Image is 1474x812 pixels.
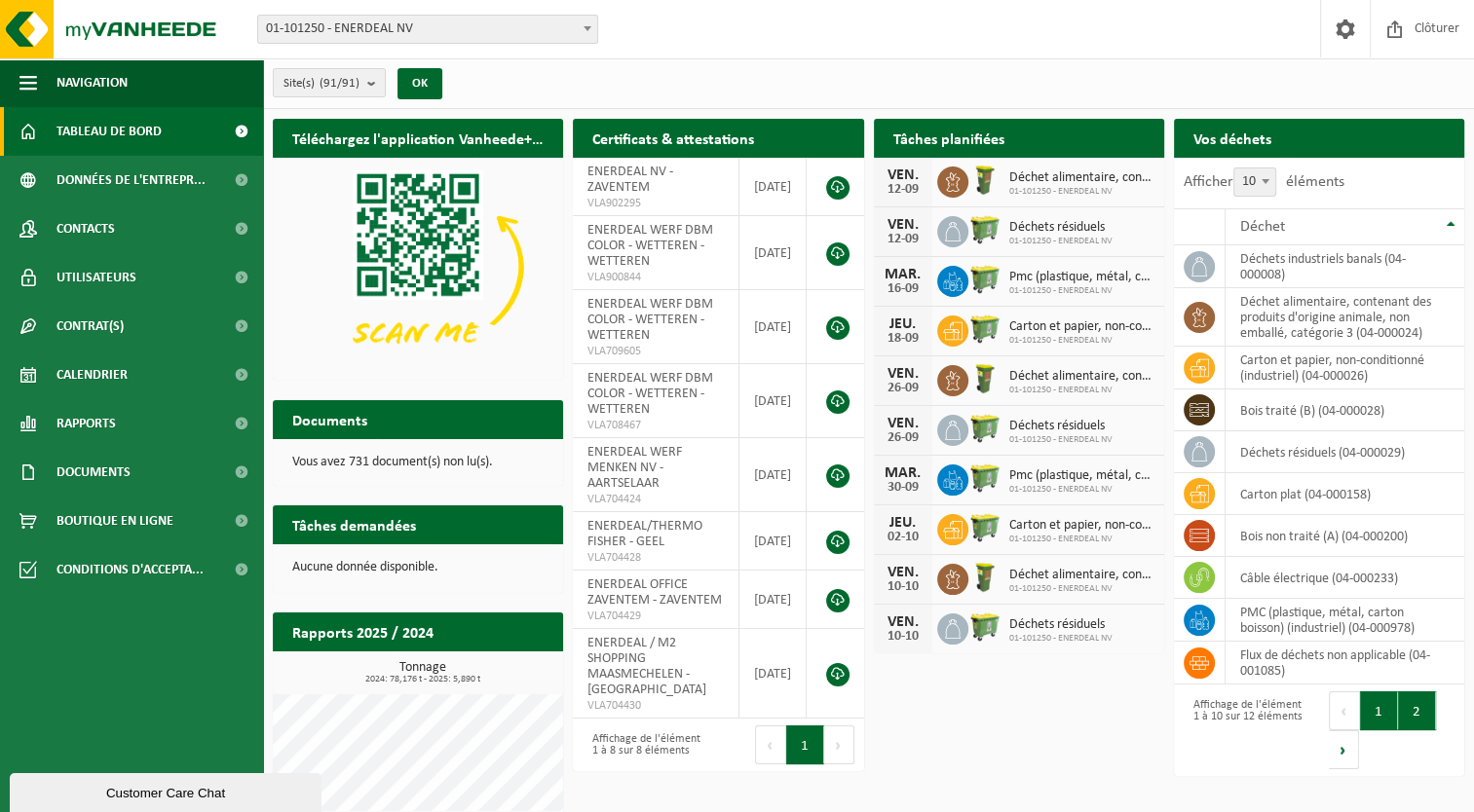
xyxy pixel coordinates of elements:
[273,119,563,157] h2: Téléchargez l'application Vanheede+ maintenant!
[884,267,923,282] div: MAR.
[884,431,923,445] div: 26-09
[884,183,923,197] div: 12-09
[739,512,807,571] td: [DATE]
[884,416,923,431] div: VEN.
[739,158,807,216] td: [DATE]
[587,550,723,566] span: VLA704428
[1226,599,1464,642] td: PMC (plastique, métal, carton boisson) (industriel) (04-000978)
[587,165,673,195] span: ENERDEAL NV - ZAVENTEM
[968,561,1002,594] img: WB-0060-HPE-GN-51
[587,297,713,343] span: ENERDEAL WERF DBM COLOR - WETTEREN - WETTEREN
[1009,285,1154,297] span: 01-101250 - ENERDEAL NV
[283,661,563,684] h3: Tonnage
[968,313,1002,346] img: WB-0660-HPE-GN-51
[1226,473,1464,515] td: carton plat (04-000158)
[884,465,923,481] div: MAR.
[884,282,923,296] div: 16-09
[1240,219,1285,235] span: Déchet
[1009,369,1154,385] span: Déchet alimentaire, contenant des produits d'origine animale, non emballé, catég...
[1226,642,1464,684] td: flux de déchets non applicable (04-001085)
[1226,288,1464,347] td: déchet alimentaire, contenant des produits d'origine animale, non emballé, catégorie 3 (04-000024)
[1226,347,1464,389] td: carton et papier, non-conditionné (industriel) (04-000026)
[292,561,544,574] p: Aucune donnée disponible.
[587,196,723,211] span: VLA902295
[1009,583,1154,595] span: 01-101250 - ENERDEAL NV
[884,366,923,382] div: VEN.
[1009,335,1154,347] span: 01-101250 - ENERDEAL NV
[1360,691,1398,730] button: 1
[884,565,923,580] div: VEN.
[968,263,1002,296] img: WB-0660-HPE-GN-51
[57,204,115,253] span: Contacts
[1174,119,1291,157] h2: Vos déchets
[587,344,723,359] span: VLA709605
[739,629,807,719] td: [DATE]
[884,481,923,495] div: 30-09
[57,448,131,497] span: Documents
[884,217,923,233] div: VEN.
[587,492,723,507] span: VLA704424
[587,577,722,608] span: ENERDEAL OFFICE ZAVENTEM - ZAVENTEM
[884,316,923,332] div: JEU.
[394,650,561,689] a: Consulter les rapports
[57,497,173,545] span: Boutique en ligne
[1009,186,1154,198] span: 01-101250 - ENERDEAL NV
[1226,389,1464,431] td: bois traité (B) (04-000028)
[884,580,923,594] div: 10-10
[874,119,1024,157] h2: Tâches planifiées
[884,233,923,246] div: 12-09
[1009,484,1154,496] span: 01-101250 - ENERDEAL NV
[1009,518,1154,534] span: Carton et papier, non-conditionné (industriel)
[1009,468,1154,484] span: Pmc (plastique, métal, carton boisson) (industriel)
[587,636,706,697] span: ENERDEAL / M2 SHOPPING MAASMECHELEN - [GEOGRAPHIC_DATA]
[397,68,442,99] button: OK
[884,332,923,346] div: 18-09
[1009,385,1154,396] span: 01-101250 - ENERDEAL NV
[57,399,116,448] span: Rapports
[583,723,708,766] div: Affichage de l'élément 1 à 8 sur 8 éléments
[1009,170,1154,186] span: Déchet alimentaire, contenant des produits d'origine animale, non emballé, catég...
[968,511,1002,544] img: WB-0660-HPE-GN-51
[283,69,359,98] span: Site(s)
[320,77,359,90] count: (91/91)
[786,725,824,764] button: 1
[283,675,563,684] span: 2024: 78,176 t - 2025: 5,890 t
[257,15,598,44] span: 01-101250 - ENERDEAL NV
[739,571,807,629] td: [DATE]
[587,445,682,491] span: ENERDEAL WERF MENKEN NV - AARTSELAAR
[1009,434,1113,446] span: 01-101250 - ENERDEAL NV
[884,614,923,630] div: VEN.
[824,725,854,764] button: Next
[258,16,597,43] span: 01-101250 - ENERDEAL NV
[1226,515,1464,557] td: bois non traité (A) (04-000200)
[57,107,162,156] span: Tableau de bord
[1009,568,1154,583] span: Déchet alimentaire, contenant des produits d'origine animale, non emballé, catég...
[1009,419,1113,434] span: Déchets résiduels
[587,609,723,624] span: VLA704429
[587,223,713,269] span: ENERDEAL WERF DBM COLOR - WETTEREN - WETTEREN
[273,68,386,97] button: Site(s)(91/91)
[739,290,807,364] td: [DATE]
[884,167,923,183] div: VEN.
[1226,245,1464,288] td: déchets industriels banals (04-000008)
[57,156,206,204] span: Données de l'entrepr...
[1226,431,1464,473] td: déchets résiduels (04-000029)
[273,400,387,438] h2: Documents
[968,213,1002,246] img: WB-0660-HPE-GN-51
[292,456,544,469] p: Vous avez 731 document(s) non lu(s).
[739,438,807,512] td: [DATE]
[968,610,1002,644] img: WB-0660-HPE-GN-51
[1234,168,1275,196] span: 10
[587,418,723,433] span: VLA708467
[1184,174,1344,190] label: Afficher éléments
[1009,617,1113,633] span: Déchets résiduels
[1398,691,1436,730] button: 2
[587,371,713,417] span: ENERDEAL WERF DBM COLOR - WETTEREN - WETTEREN
[1233,167,1276,197] span: 10
[57,58,128,107] span: Navigation
[57,545,204,594] span: Conditions d'accepta...
[968,412,1002,445] img: WB-0660-HPE-GN-51
[10,769,325,812] iframe: chat widget
[739,364,807,438] td: [DATE]
[884,382,923,395] div: 26-09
